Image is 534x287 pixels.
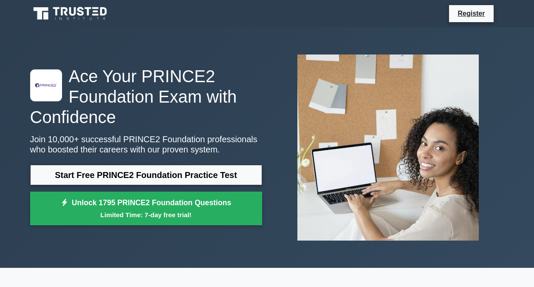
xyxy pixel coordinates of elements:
[30,66,262,127] h1: Ace Your PRINCE2 Foundation Exam with Confidence
[30,192,262,226] a: Unlock 1795 PRINCE2 Foundation QuestionsLimited Time: 7-day free trial!
[41,210,251,220] small: Limited Time: 7-day free trial!
[452,8,490,19] a: Register
[30,165,262,185] a: Start Free PRINCE2 Foundation Practice Test
[30,134,262,155] p: Join 10,000+ successful PRINCE2 Foundation professionals who boosted their careers with our prove...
